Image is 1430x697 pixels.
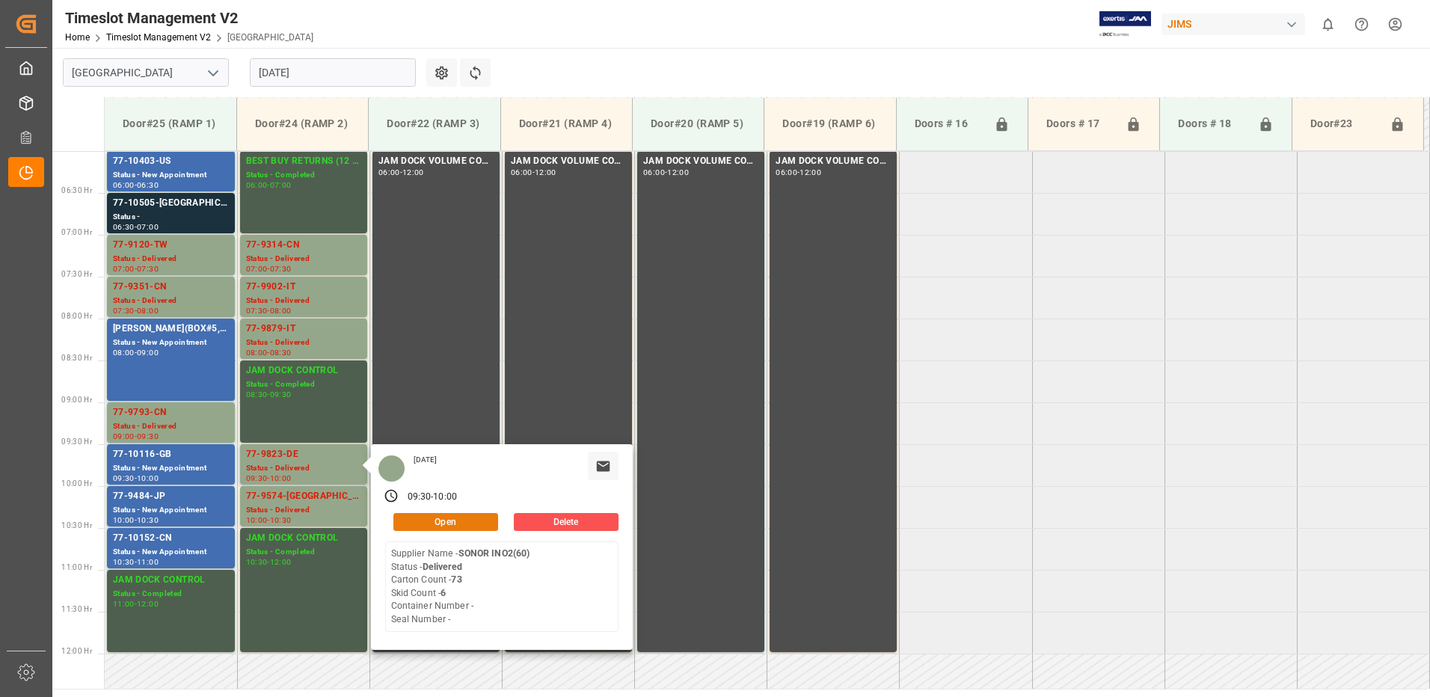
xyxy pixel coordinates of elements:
div: - [135,307,137,314]
div: 08:30 [246,391,268,398]
div: 77-9120-TW [113,238,229,253]
div: - [267,182,269,188]
span: 11:30 Hr [61,605,92,613]
div: [PERSON_NAME](BOX#5,BOX#6) [113,322,229,337]
div: [DATE] [408,455,443,465]
div: 11:00 [113,601,135,607]
div: 10:00 [270,475,292,482]
div: - [797,169,800,176]
span: 08:00 Hr [61,312,92,320]
div: 07:00 [113,265,135,272]
div: JIMS [1162,13,1305,35]
div: - [135,475,137,482]
div: - [135,224,137,230]
div: - [267,391,269,398]
div: 06:30 [137,182,159,188]
div: JAM DOCK CONTROL [113,573,229,588]
div: 08:00 [246,349,268,356]
div: 77-9574-[GEOGRAPHIC_DATA] [246,489,361,504]
div: Status - New Appointment [113,169,229,182]
div: 10:00 [113,517,135,523]
div: 10:30 [246,559,268,565]
div: Timeslot Management V2 [65,7,313,29]
div: - [267,265,269,272]
input: Type to search/select [63,58,229,87]
img: Exertis%20JAM%20-%20Email%20Logo.jpg_1722504956.jpg [1099,11,1151,37]
div: 09:30 [113,475,135,482]
div: Status - New Appointment [113,504,229,517]
div: Status - Completed [246,378,361,391]
div: Door#21 (RAMP 4) [513,110,620,138]
div: - [267,517,269,523]
div: 06:00 [643,169,665,176]
div: 10:30 [113,559,135,565]
div: 07:00 [246,265,268,272]
div: BEST BUY RETURNS (12 pallets) [246,154,361,169]
div: JAM DOCK CONTROL [246,363,361,378]
div: 12:00 [137,601,159,607]
div: Status - Delivered [113,295,229,307]
div: 07:00 [270,182,292,188]
div: 10:30 [137,517,159,523]
div: 07:30 [246,307,268,314]
div: 12:00 [402,169,424,176]
b: 73 [451,574,461,585]
button: open menu [201,61,224,85]
div: 77-10403-US [113,154,229,169]
div: Door#25 (RAMP 1) [117,110,224,138]
div: JAM DOCK VOLUME CONTROL [378,154,494,169]
div: - [135,601,137,607]
a: Timeslot Management V2 [106,32,211,43]
div: - [267,559,269,565]
div: 77-10505-[GEOGRAPHIC_DATA] [113,196,229,211]
div: Status - Delivered [246,253,361,265]
input: DD.MM.YYYY [250,58,416,87]
div: 09:00 [113,433,135,440]
div: Door#19 (RAMP 6) [776,110,883,138]
div: 09:30 [408,491,432,504]
div: 08:30 [270,349,292,356]
div: Status - Delivered [113,420,229,433]
div: Status - [113,211,229,224]
div: 12:00 [535,169,556,176]
div: Door#23 [1304,110,1384,138]
div: 08:00 [270,307,292,314]
div: Status - New Appointment [113,337,229,349]
div: 06:00 [378,169,400,176]
div: - [267,349,269,356]
div: 77-9879-IT [246,322,361,337]
span: 10:30 Hr [61,521,92,529]
div: 77-9314-CN [246,238,361,253]
div: 12:00 [800,169,821,176]
span: 10:00 Hr [61,479,92,488]
span: 07:30 Hr [61,270,92,278]
div: Status - Delivered [246,295,361,307]
button: Open [393,513,498,531]
a: Home [65,32,90,43]
div: 10:00 [137,475,159,482]
div: 09:30 [270,391,292,398]
div: Supplier Name - Status - Carton Count - Skid Count - Container Number - Seal Number - [391,547,530,626]
div: 77-9351-CN [113,280,229,295]
div: - [665,169,667,176]
span: 08:30 Hr [61,354,92,362]
b: 6 [441,588,446,598]
span: 09:30 Hr [61,437,92,446]
div: Status - New Appointment [113,546,229,559]
div: JAM DOCK CONTROL [246,531,361,546]
div: Doors # 18 [1172,110,1251,138]
div: 77-9793-CN [113,405,229,420]
div: JAM DOCK VOLUME CONTROL [776,154,891,169]
div: 07:30 [137,265,159,272]
div: 12:00 [667,169,689,176]
span: 06:30 Hr [61,186,92,194]
b: Delivered [423,562,462,572]
div: Status - Completed [246,169,361,182]
div: 06:00 [511,169,533,176]
div: 07:30 [270,265,292,272]
div: - [135,349,137,356]
div: Status - New Appointment [113,462,229,475]
button: Delete [514,513,619,531]
b: SONOR INO2(60) [458,548,530,559]
div: 10:00 [433,491,457,504]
